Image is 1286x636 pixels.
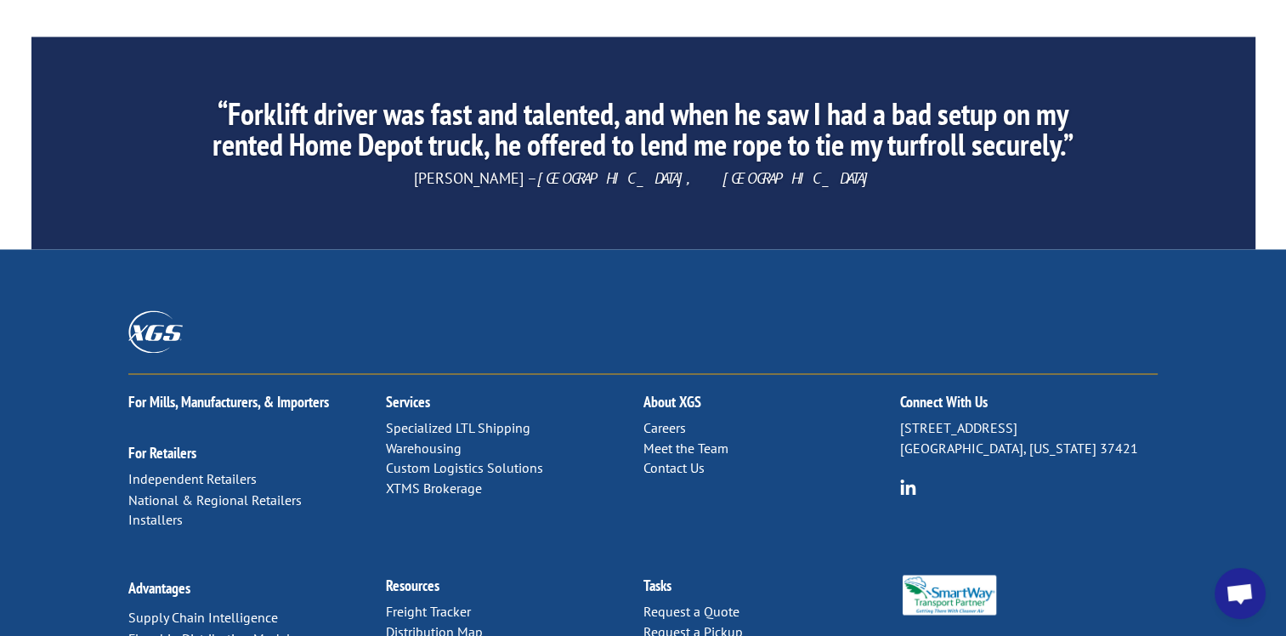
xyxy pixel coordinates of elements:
a: XTMS Brokerage [386,480,482,497]
a: Specialized LTL Shipping [386,419,530,436]
a: For Retailers [128,443,196,463]
h2: “Forklift driver was fast and talented, and when he saw I had a bad setup on my rented Home Depot... [190,99,1095,168]
h2: Tasks [643,577,900,601]
a: Careers [643,419,685,436]
a: Freight Tracker [386,602,471,619]
img: Smartway_Logo [900,575,998,615]
h2: Connect With Us [900,395,1158,418]
img: XGS_Logos_ALL_2024_All_White [128,310,183,352]
a: Installers [128,510,183,527]
a: Services [386,392,430,412]
img: group-6 [900,479,916,495]
a: Contact Us [643,459,704,476]
a: Supply Chain Intelligence [128,608,278,625]
a: Custom Logistics Solutions [386,459,543,476]
a: About XGS [643,392,700,412]
a: Advantages [128,577,190,597]
a: Resources [386,575,439,594]
em: [GEOGRAPHIC_DATA], [GEOGRAPHIC_DATA] [537,168,872,188]
p: [STREET_ADDRESS] [GEOGRAPHIC_DATA], [US_STATE] 37421 [900,418,1158,459]
a: Meet the Team [643,440,728,457]
span: [PERSON_NAME] – [414,168,872,188]
a: For Mills, Manufacturers, & Importers [128,392,329,412]
a: Request a Quote [643,602,739,619]
a: Warehousing [386,440,462,457]
div: Open chat [1215,568,1266,619]
a: Independent Retailers [128,470,257,487]
a: National & Regional Retailers [128,491,302,508]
